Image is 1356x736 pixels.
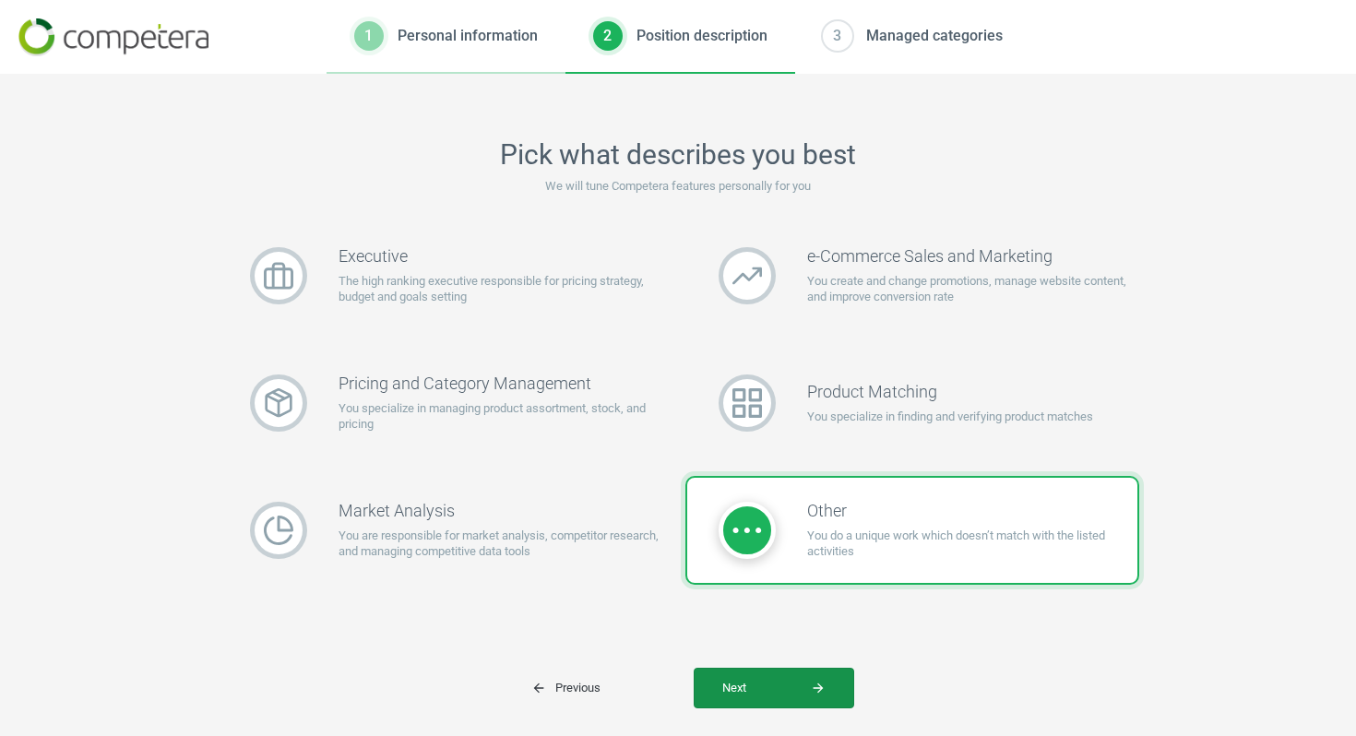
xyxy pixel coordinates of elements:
[339,501,670,521] h3: Market Analysis
[354,21,384,51] div: 1
[531,680,601,696] span: Previous
[823,21,852,51] div: 3
[807,273,1138,306] p: You create and change promotions, manage website content, and improve conversion rate
[807,382,1093,402] h3: Product Matching
[531,681,546,695] i: arrow_back
[722,680,826,696] span: Next
[18,18,208,56] img: 7b73d85f1bbbb9d816539e11aedcf956.png
[398,26,538,46] div: Personal information
[807,528,1138,561] p: You do a unique work which doesn’t match with the listed activities
[636,26,767,46] div: Position description
[503,668,694,708] button: arrow_backPrevious
[811,681,826,695] i: arrow_forward
[807,409,1093,425] p: You specialize in finding and verifying product matches
[217,178,1139,195] p: We will tune Competera features personally for you
[807,501,1138,521] h3: Other
[866,26,1003,46] div: Managed categories
[339,374,670,394] h3: Pricing and Category Management
[593,21,623,51] div: 2
[694,668,854,708] button: Nextarrow_forward
[807,246,1138,267] h3: e-Commerce Sales and Marketing
[217,138,1139,172] h2: Pick what describes you best
[339,246,670,267] h3: Executive
[339,528,670,561] p: You are responsible for market analysis, competitor research, and managing competitive data tools
[339,400,670,433] p: You specialize in managing product assortment, stock, and pricing
[339,273,670,306] p: The high ranking executive responsible for pricing strategy, budget and goals setting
